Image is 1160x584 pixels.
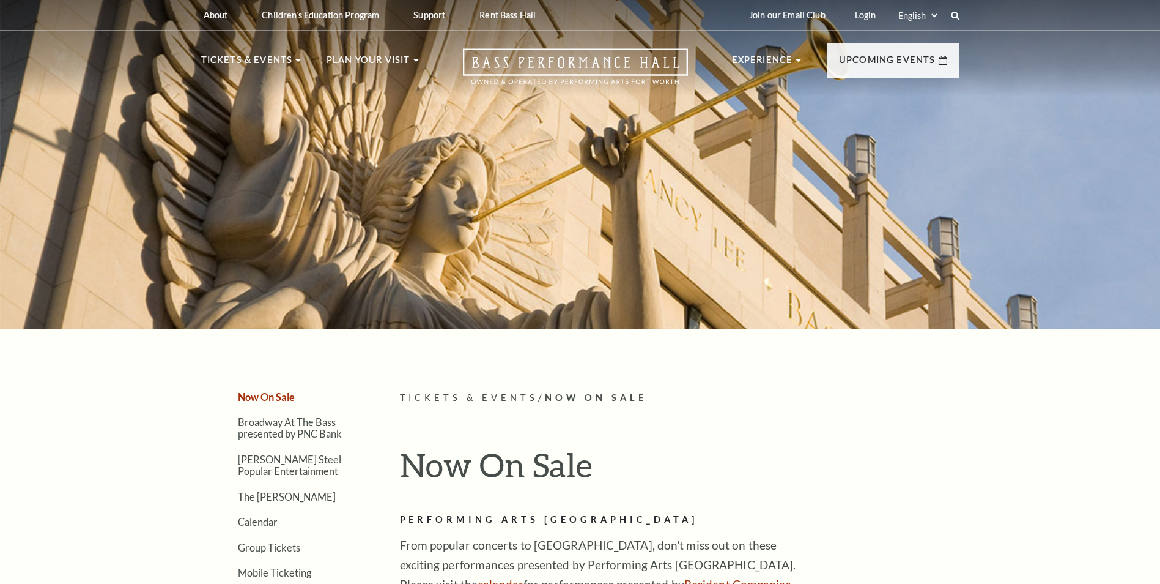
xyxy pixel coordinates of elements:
[238,391,295,403] a: Now On Sale
[204,10,228,20] p: About
[201,53,293,75] p: Tickets & Events
[545,392,647,403] span: Now On Sale
[262,10,379,20] p: Children's Education Program
[413,10,445,20] p: Support
[327,53,410,75] p: Plan Your Visit
[400,391,959,406] p: /
[400,512,797,528] h2: Performing Arts [GEOGRAPHIC_DATA]
[238,454,341,477] a: [PERSON_NAME] Steel Popular Entertainment
[896,10,939,21] select: Select:
[238,542,300,553] a: Group Tickets
[400,445,959,495] h1: Now On Sale
[400,392,539,403] span: Tickets & Events
[238,416,342,440] a: Broadway At The Bass presented by PNC Bank
[732,53,793,75] p: Experience
[839,53,936,75] p: Upcoming Events
[238,491,336,503] a: The [PERSON_NAME]
[238,516,278,528] a: Calendar
[238,567,311,578] a: Mobile Ticketing
[479,10,536,20] p: Rent Bass Hall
